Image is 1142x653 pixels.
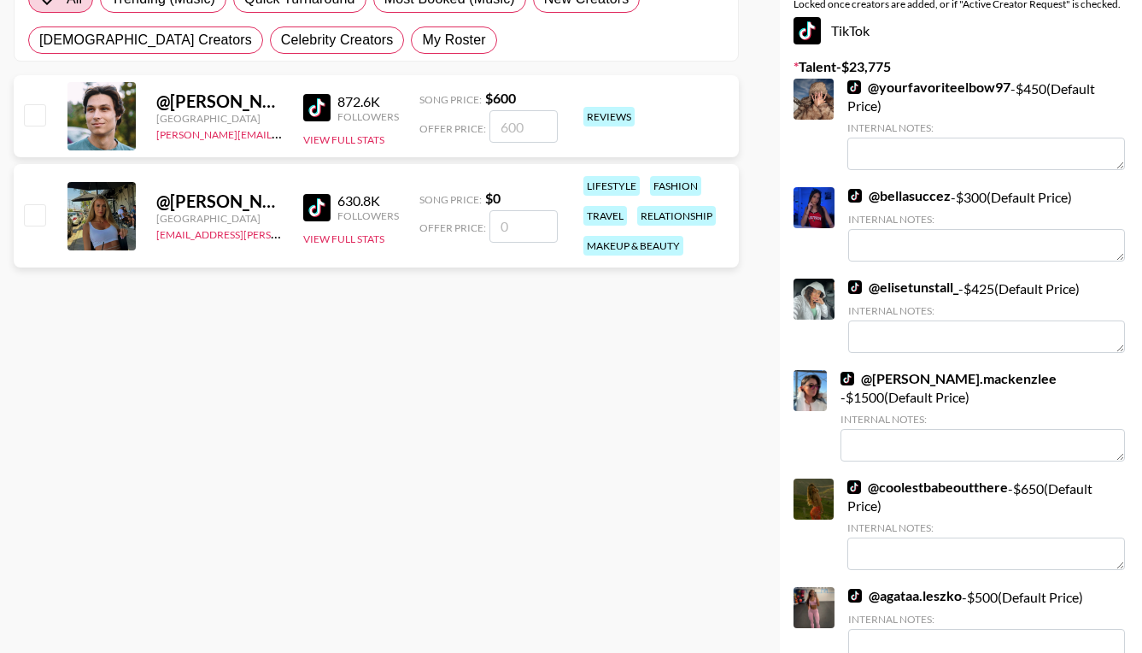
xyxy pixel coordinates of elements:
div: relationship [637,206,716,226]
div: Internal Notes: [847,121,1125,134]
div: Internal Notes: [840,413,1125,426]
div: lifestyle [583,176,640,196]
div: @ [PERSON_NAME].kolebska [156,191,283,212]
img: TikTok [794,17,821,44]
img: TikTok [847,80,861,94]
div: Internal Notes: [848,213,1125,226]
input: 600 [489,110,558,143]
input: 0 [489,210,558,243]
div: - $ 425 (Default Price) [848,279,1125,353]
button: View Full Stats [303,133,384,146]
div: Internal Notes: [848,304,1125,317]
a: @agataa.leszko [848,587,962,604]
span: My Roster [422,30,485,50]
img: TikTok [847,480,861,494]
img: TikTok [303,194,331,221]
div: 630.8K [337,192,399,209]
span: Celebrity Creators [281,30,394,50]
strong: $ 600 [485,90,516,106]
strong: $ 0 [485,190,501,206]
a: @elisetunstall_ [848,279,958,296]
span: Offer Price: [419,122,486,135]
span: [DEMOGRAPHIC_DATA] Creators [39,30,252,50]
button: View Full Stats [303,232,384,245]
div: Followers [337,110,399,123]
div: - $ 450 (Default Price) [847,79,1125,170]
div: @ [PERSON_NAME] [156,91,283,112]
a: [PERSON_NAME][EMAIL_ADDRESS][DOMAIN_NAME] [156,125,409,141]
div: - $ 1500 (Default Price) [840,370,1125,462]
div: - $ 650 (Default Price) [847,479,1125,570]
div: makeup & beauty [583,236,683,256]
span: Song Price: [419,93,482,106]
img: TikTok [848,589,862,603]
div: travel [583,206,627,226]
div: Followers [337,209,399,222]
div: reviews [583,107,635,126]
div: Internal Notes: [848,613,1125,626]
div: - $ 300 (Default Price) [848,187,1125,262]
a: [EMAIL_ADDRESS][PERSON_NAME][DOMAIN_NAME] [156,225,409,241]
div: 872.6K [337,93,399,110]
img: TikTok [848,280,862,294]
div: [GEOGRAPHIC_DATA] [156,212,283,225]
a: @coolestbabeoutthere [847,479,1008,496]
img: TikTok [840,372,854,385]
a: @bellasuccez [848,187,951,204]
img: TikTok [303,94,331,121]
span: Offer Price: [419,221,486,234]
img: TikTok [848,189,862,203]
div: Internal Notes: [847,521,1125,534]
div: TikTok [794,17,1128,44]
div: fashion [650,176,701,196]
a: @yourfavoriteelbow97 [847,79,1010,96]
span: Song Price: [419,193,482,206]
a: @[PERSON_NAME].mackenzlee [840,370,1057,387]
label: Talent - $ 23,775 [794,58,1128,75]
div: [GEOGRAPHIC_DATA] [156,112,283,125]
